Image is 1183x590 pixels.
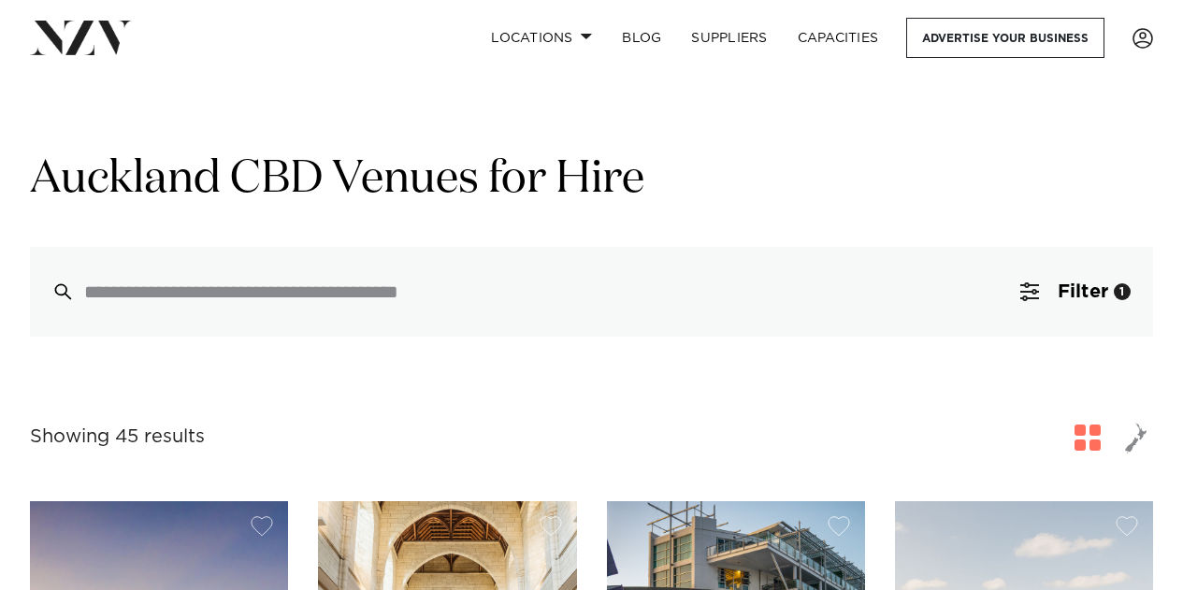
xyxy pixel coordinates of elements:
[906,18,1104,58] a: Advertise your business
[1058,282,1108,301] span: Filter
[998,247,1153,337] button: Filter1
[476,18,607,58] a: Locations
[30,21,132,54] img: nzv-logo.png
[607,18,676,58] a: BLOG
[30,423,205,452] div: Showing 45 results
[783,18,894,58] a: Capacities
[1114,283,1131,300] div: 1
[676,18,782,58] a: SUPPLIERS
[30,151,1153,209] h1: Auckland CBD Venues for Hire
